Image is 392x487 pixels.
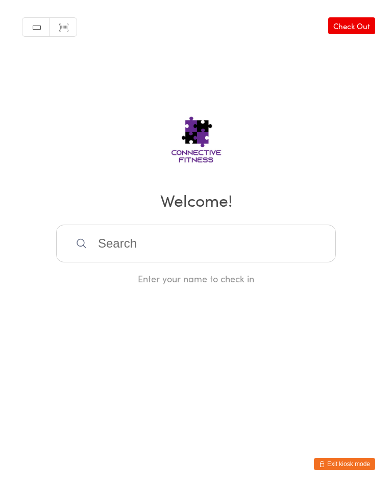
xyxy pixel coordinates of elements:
[56,225,336,262] input: Search
[139,98,254,174] img: Connective Fitness
[10,188,382,211] h2: Welcome!
[56,272,336,285] div: Enter your name to check in
[314,458,375,470] button: Exit kiosk mode
[328,17,375,34] a: Check Out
